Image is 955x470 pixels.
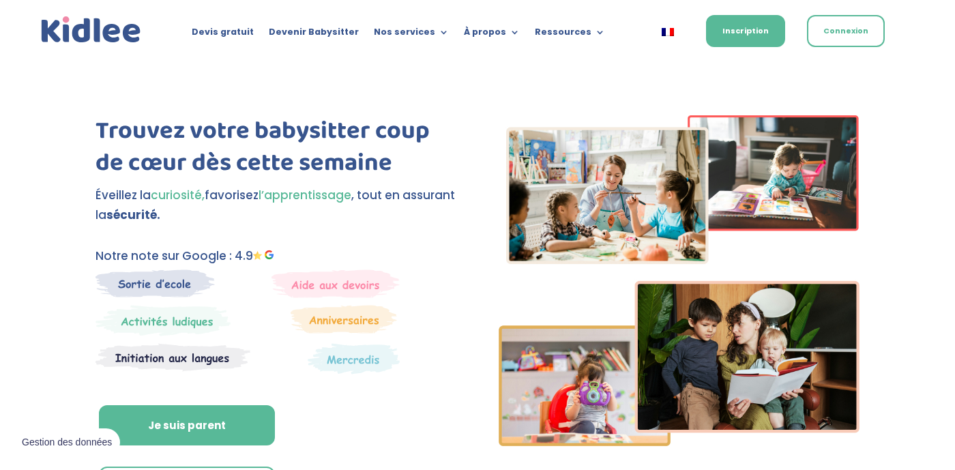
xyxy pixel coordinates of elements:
a: Ressources [535,27,605,42]
button: Gestion des données [14,428,120,457]
a: Je suis parent [99,405,275,446]
span: l’apprentissage [259,187,351,203]
img: Atelier thematique [95,343,250,372]
a: Devis gratuit [192,27,254,42]
img: Français [662,28,674,36]
a: Devenir Babysitter [269,27,359,42]
a: Nos services [374,27,449,42]
a: Connexion [807,15,885,47]
span: Gestion des données [22,437,112,449]
a: Inscription [706,15,785,47]
strong: sécurité. [106,207,160,223]
img: Sortie decole [95,269,215,297]
a: À propos [464,27,520,42]
img: weekends [271,269,400,298]
a: Kidlee Logo [38,14,144,46]
img: Anniversaire [291,305,397,334]
p: Notre note sur Google : 4.9 [95,246,456,266]
img: Imgs-2 [499,115,859,446]
img: logo_kidlee_bleu [38,14,144,46]
img: Mercredi [95,305,231,336]
img: Thematique [308,343,400,374]
span: curiosité, [151,187,205,203]
p: Éveillez la favorisez , tout en assurant la [95,186,456,225]
h1: Trouvez votre babysitter coup de cœur dès cette semaine [95,115,456,186]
